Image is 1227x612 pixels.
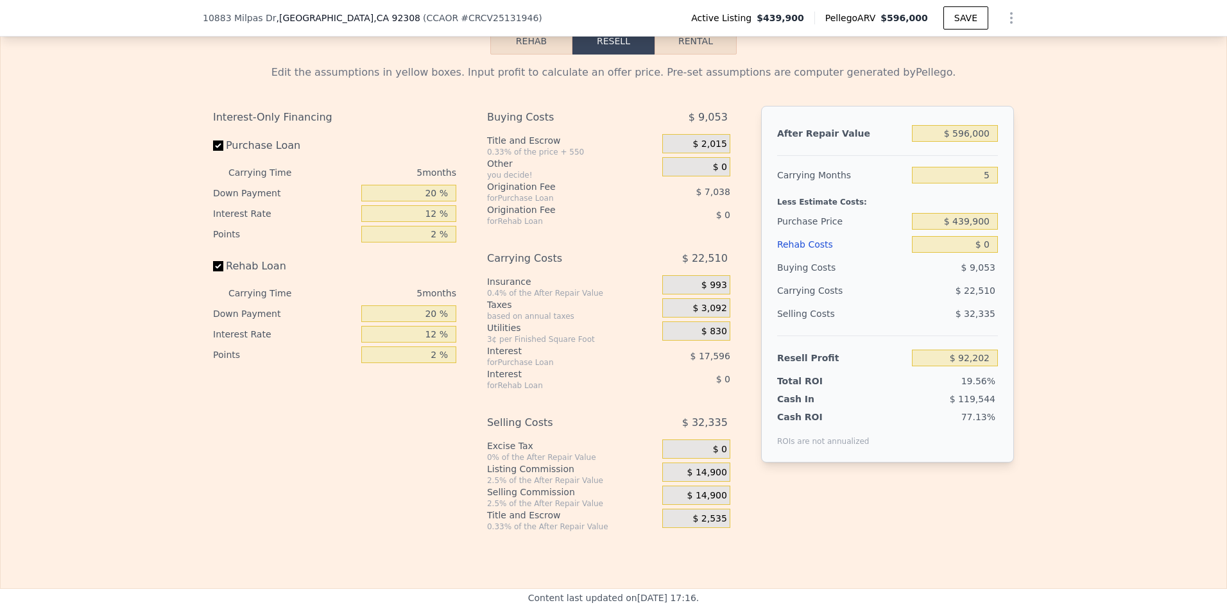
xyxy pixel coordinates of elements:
[487,216,630,226] div: for Rehab Loan
[487,411,630,434] div: Selling Costs
[999,5,1024,31] button: Show Options
[961,262,995,273] span: $ 9,053
[880,13,928,23] span: $596,000
[777,375,857,387] div: Total ROI
[213,140,223,151] input: Purchase Loan
[777,233,907,256] div: Rehab Costs
[461,13,538,23] span: # CRCV25131946
[487,357,630,368] div: for Purchase Loan
[487,439,657,452] div: Excise Tax
[487,298,657,311] div: Taxes
[691,12,757,24] span: Active Listing
[487,509,657,522] div: Title and Escrow
[777,256,907,279] div: Buying Costs
[943,6,988,30] button: SAVE
[777,346,907,370] div: Resell Profit
[701,326,727,337] span: $ 830
[213,203,356,224] div: Interest Rate
[213,134,356,157] label: Purchase Loan
[317,162,456,183] div: 5 months
[777,302,907,325] div: Selling Costs
[213,324,356,344] div: Interest Rate
[487,522,657,532] div: 0.33% of the After Repair Value
[427,13,459,23] span: CCAOR
[692,513,726,525] span: $ 2,535
[655,28,737,55] button: Rental
[487,475,657,486] div: 2.5% of the After Repair Value
[487,463,657,475] div: Listing Commission
[687,467,727,479] span: $ 14,900
[777,393,857,405] div: Cash In
[487,106,630,129] div: Buying Costs
[487,193,630,203] div: for Purchase Loan
[213,224,356,244] div: Points
[691,351,730,361] span: $ 17,596
[373,13,420,23] span: , CA 92308
[213,183,356,203] div: Down Payment
[956,309,995,319] span: $ 32,335
[487,311,657,321] div: based on annual taxes
[213,106,456,129] div: Interest-Only Financing
[487,247,630,270] div: Carrying Costs
[692,303,726,314] span: $ 3,092
[777,122,907,145] div: After Repair Value
[950,394,995,404] span: $ 119,544
[213,261,223,271] input: Rehab Loan
[777,210,907,233] div: Purchase Price
[682,247,728,270] span: $ 22,510
[701,280,727,291] span: $ 993
[713,444,727,455] span: $ 0
[682,411,728,434] span: $ 32,335
[716,374,730,384] span: $ 0
[228,283,312,303] div: Carrying Time
[487,368,630,380] div: Interest
[961,412,995,422] span: 77.13%
[777,187,998,210] div: Less Estimate Costs:
[487,334,657,344] div: 3¢ per Finished Square Foot
[825,12,881,24] span: Pellego ARV
[487,380,630,391] div: for Rehab Loan
[961,376,995,386] span: 19.56%
[487,134,657,147] div: Title and Escrow
[213,255,356,278] label: Rehab Loan
[757,12,804,24] span: $439,900
[228,162,312,183] div: Carrying Time
[692,139,726,150] span: $ 2,015
[777,423,870,446] div: ROIs are not annualized
[277,12,420,24] span: , [GEOGRAPHIC_DATA]
[487,180,630,193] div: Origination Fee
[487,486,657,498] div: Selling Commission
[487,321,657,334] div: Utilities
[696,187,730,197] span: $ 7,038
[687,490,727,502] span: $ 14,900
[716,210,730,220] span: $ 0
[317,283,456,303] div: 5 months
[487,157,657,170] div: Other
[487,203,630,216] div: Origination Fee
[203,12,277,24] span: 10883 Milpas Dr
[487,452,657,463] div: 0% of the After Repair Value
[956,285,995,296] span: $ 22,510
[487,170,657,180] div: you decide!
[572,28,655,55] button: Resell
[490,28,572,55] button: Rehab
[213,303,356,324] div: Down Payment
[487,288,657,298] div: 0.4% of the After Repair Value
[777,279,857,302] div: Carrying Costs
[487,498,657,509] div: 2.5% of the After Repair Value
[423,12,542,24] div: ( )
[213,344,356,365] div: Points
[487,147,657,157] div: 0.33% of the price + 550
[487,344,630,357] div: Interest
[689,106,728,129] span: $ 9,053
[487,275,657,288] div: Insurance
[777,411,870,423] div: Cash ROI
[713,162,727,173] span: $ 0
[777,164,907,187] div: Carrying Months
[213,65,1014,80] div: Edit the assumptions in yellow boxes. Input profit to calculate an offer price. Pre-set assumptio...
